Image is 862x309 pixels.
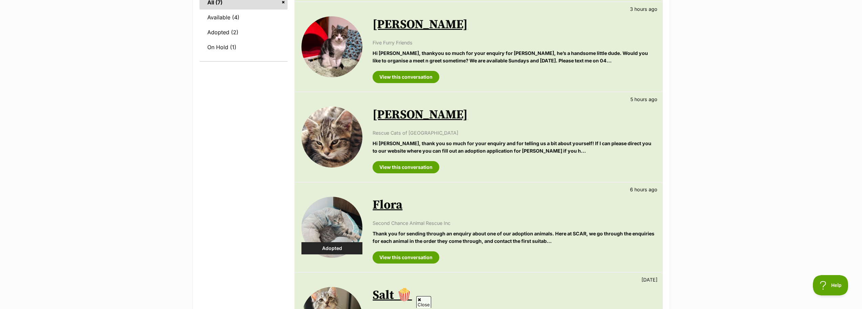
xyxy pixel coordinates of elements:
iframe: Help Scout Beacon - Open [813,275,848,295]
a: Available (4) [199,10,288,24]
a: Flora [373,197,402,213]
img: Flora [301,197,362,258]
span: Close [416,296,431,308]
p: Thank you for sending through an enquiry about one of our adoption animals. Here at SCAR, we go t... [373,230,655,245]
p: [DATE] [642,276,657,283]
a: Adopted (2) [199,25,288,39]
a: View this conversation [373,251,439,264]
p: 3 hours ago [630,5,657,13]
img: Kingsley [301,16,362,77]
div: Adopted [301,242,362,254]
p: Hi [PERSON_NAME], thank you so much for your enquiry and for telling us a bit about yourself! If ... [373,140,655,154]
p: Second Chance Animal Rescue Inc [373,219,655,227]
a: View this conversation [373,161,439,173]
a: On Hold (1) [199,40,288,54]
a: Salt 🍿 [373,288,412,303]
p: Rescue Cats of [GEOGRAPHIC_DATA] [373,129,655,136]
p: 5 hours ago [630,96,657,103]
p: Five Furry Friends [373,39,655,46]
a: [PERSON_NAME] [373,17,468,32]
p: Hi [PERSON_NAME], thankyou so much for your enquiry for [PERSON_NAME], he’s a handsome little dud... [373,50,655,64]
img: Clara [301,107,362,168]
a: [PERSON_NAME] [373,107,468,122]
p: 6 hours ago [630,186,657,193]
a: View this conversation [373,71,439,83]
